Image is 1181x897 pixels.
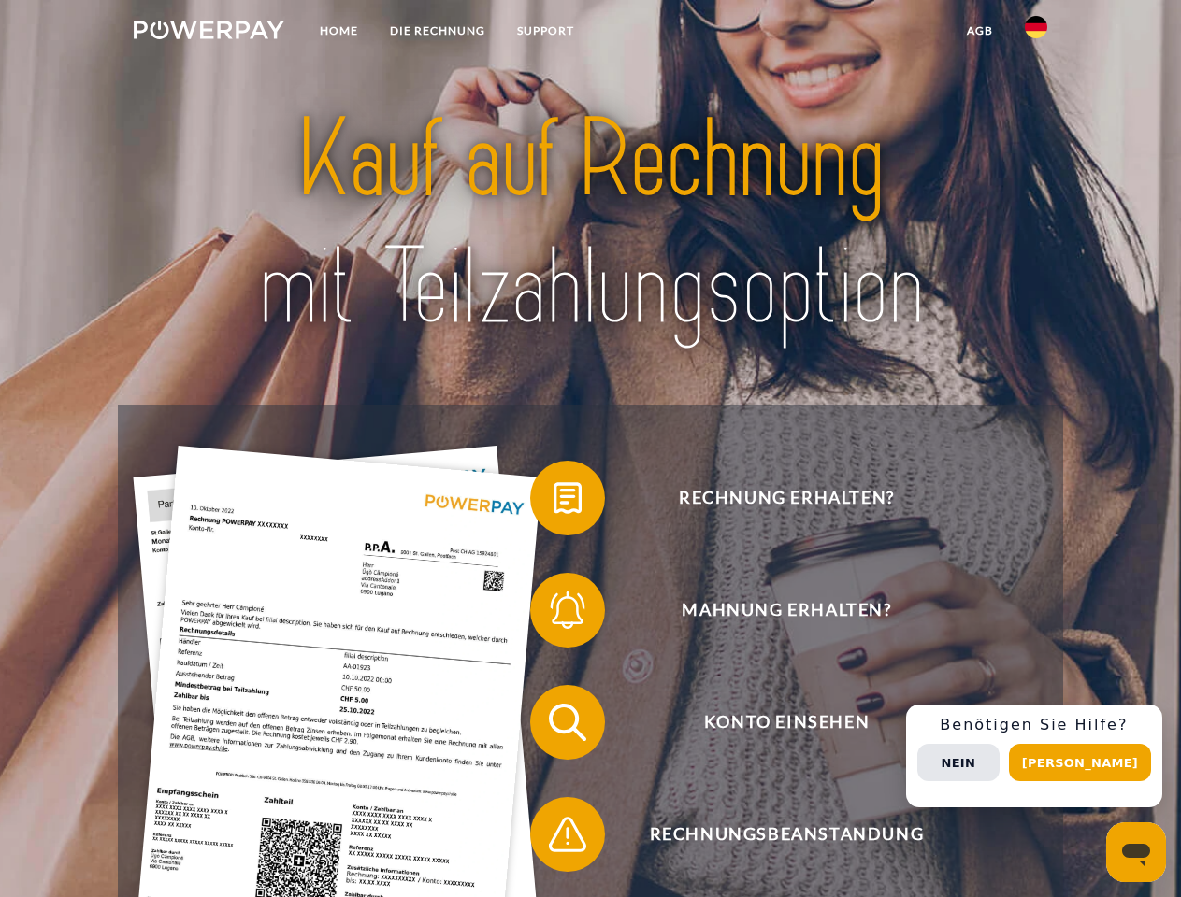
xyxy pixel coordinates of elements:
a: Home [304,14,374,48]
span: Konto einsehen [557,685,1015,760]
img: qb_bill.svg [544,475,591,521]
button: Rechnung erhalten? [530,461,1016,535]
button: Konto einsehen [530,685,1016,760]
img: title-powerpay_de.svg [179,90,1002,358]
button: Nein [917,744,1000,781]
a: DIE RECHNUNG [374,14,501,48]
span: Rechnung erhalten? [557,461,1015,535]
button: [PERSON_NAME] [1009,744,1151,781]
div: Schnellhilfe [906,705,1162,807]
button: Rechnungsbeanstandung [530,797,1016,872]
iframe: Schaltfläche zum Öffnen des Messaging-Fensters [1106,822,1166,882]
span: Rechnungsbeanstandung [557,797,1015,872]
img: de [1025,16,1047,38]
img: qb_search.svg [544,699,591,746]
span: Mahnung erhalten? [557,573,1015,648]
img: logo-powerpay-white.svg [134,21,284,39]
h3: Benötigen Sie Hilfe? [917,716,1151,734]
img: qb_bell.svg [544,587,591,634]
img: qb_warning.svg [544,811,591,858]
button: Mahnung erhalten? [530,573,1016,648]
a: SUPPORT [501,14,590,48]
a: agb [951,14,1009,48]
